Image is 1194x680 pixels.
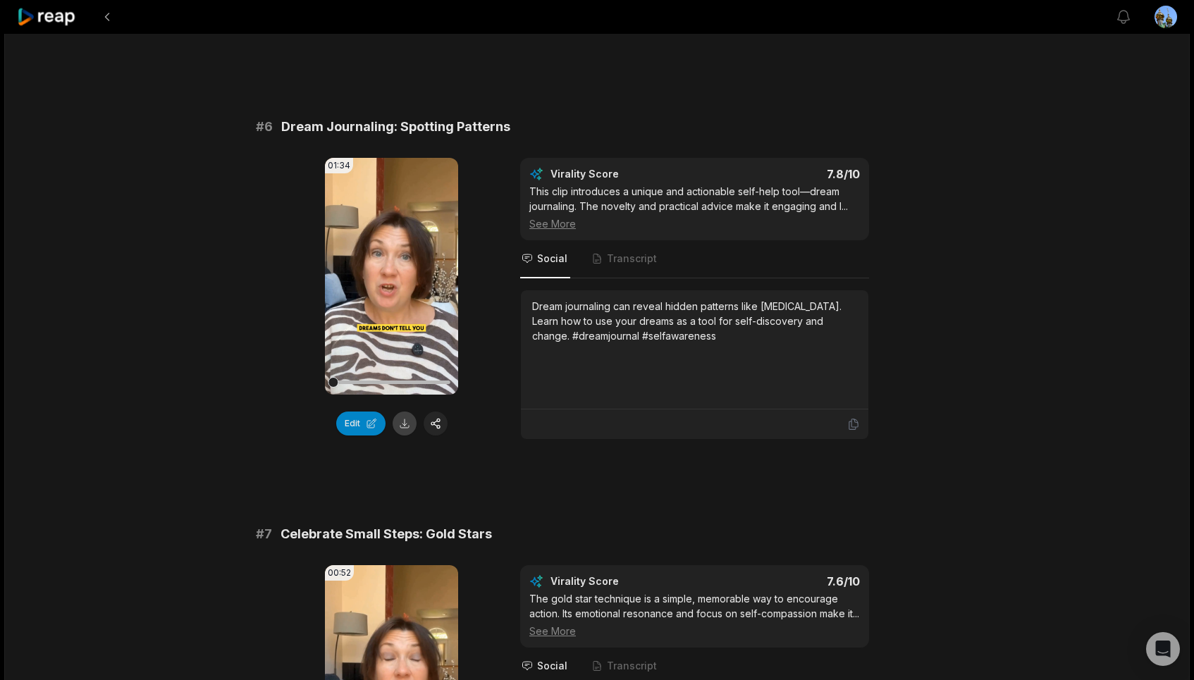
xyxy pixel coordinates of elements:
div: See More [529,216,860,231]
div: Virality Score [550,167,702,181]
span: # 6 [256,117,273,137]
span: Dream Journaling: Spotting Patterns [281,117,510,137]
span: # 7 [256,524,272,544]
div: The gold star technique is a simple, memorable way to encourage action. Its emotional resonance a... [529,591,860,638]
nav: Tabs [520,240,869,278]
div: Virality Score [550,574,702,588]
div: See More [529,624,860,638]
span: Social [537,659,567,673]
span: Transcript [607,659,657,673]
div: 7.6 /10 [709,574,861,588]
span: Celebrate Small Steps: Gold Stars [281,524,492,544]
div: This clip introduces a unique and actionable self-help tool—dream journaling. The novelty and pra... [529,184,860,231]
div: Open Intercom Messenger [1146,632,1180,666]
div: 7.8 /10 [709,167,861,181]
span: Social [537,252,567,266]
div: Dream journaling can reveal hidden patterns like [MEDICAL_DATA]. Learn how to use your dreams as ... [532,299,857,343]
button: Edit [336,412,386,435]
video: Your browser does not support mp4 format. [325,158,458,395]
span: Transcript [607,252,657,266]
